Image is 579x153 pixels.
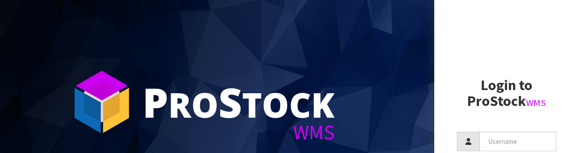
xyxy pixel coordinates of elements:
span: S [218,74,242,129]
h2: Login to ProStock [457,77,556,109]
small: WMS [526,97,546,109]
div: WMS [142,122,335,143]
span: P [142,74,168,129]
img: ProStock Cube [68,68,136,136]
input: Username [479,132,556,151]
div: ro tock [142,81,335,122]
